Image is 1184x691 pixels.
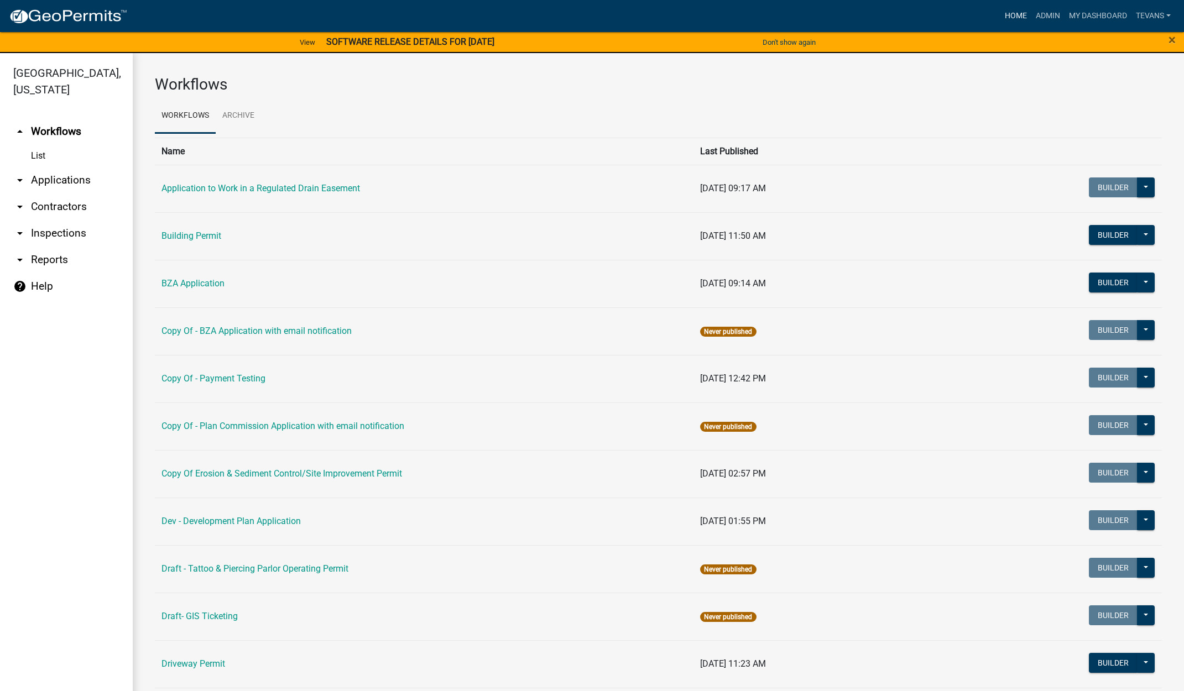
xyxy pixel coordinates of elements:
[1169,33,1176,46] button: Close
[1000,6,1031,27] a: Home
[295,33,320,51] a: View
[700,327,756,337] span: Never published
[13,174,27,187] i: arrow_drop_down
[700,658,766,669] span: [DATE] 11:23 AM
[700,183,766,193] span: [DATE] 09:17 AM
[161,421,404,431] a: Copy Of - Plan Commission Application with email notification
[1169,32,1176,48] span: ×
[693,138,993,165] th: Last Published
[700,422,756,432] span: Never published
[1065,6,1131,27] a: My Dashboard
[216,98,261,134] a: Archive
[700,468,766,479] span: [DATE] 02:57 PM
[700,231,766,241] span: [DATE] 11:50 AM
[700,278,766,289] span: [DATE] 09:14 AM
[161,611,238,621] a: Draft- GIS Ticketing
[161,658,225,669] a: Driveway Permit
[155,75,1162,94] h3: Workflows
[155,98,216,134] a: Workflows
[1031,6,1065,27] a: Admin
[13,253,27,266] i: arrow_drop_down
[13,125,27,138] i: arrow_drop_up
[161,563,348,574] a: Draft - Tattoo & Piercing Parlor Operating Permit
[700,612,756,622] span: Never published
[1089,225,1138,245] button: Builder
[1089,177,1138,197] button: Builder
[1089,510,1138,530] button: Builder
[161,183,360,193] a: Application to Work in a Regulated Drain Easement
[700,516,766,526] span: [DATE] 01:55 PM
[161,231,221,241] a: Building Permit
[1089,653,1138,673] button: Builder
[1089,320,1138,340] button: Builder
[155,138,693,165] th: Name
[1089,605,1138,625] button: Builder
[700,373,766,384] span: [DATE] 12:42 PM
[1131,6,1175,27] a: tevans
[758,33,820,51] button: Don't show again
[13,280,27,293] i: help
[161,373,265,384] a: Copy Of - Payment Testing
[161,326,352,336] a: Copy Of - BZA Application with email notification
[161,278,225,289] a: BZA Application
[1089,368,1138,388] button: Builder
[1089,415,1138,435] button: Builder
[1089,558,1138,578] button: Builder
[13,200,27,213] i: arrow_drop_down
[326,36,494,47] strong: SOFTWARE RELEASE DETAILS FOR [DATE]
[13,227,27,240] i: arrow_drop_down
[700,564,756,574] span: Never published
[1089,273,1138,292] button: Builder
[1089,463,1138,483] button: Builder
[161,468,402,479] a: Copy Of Erosion & Sediment Control/Site Improvement Permit
[161,516,301,526] a: Dev - Development Plan Application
